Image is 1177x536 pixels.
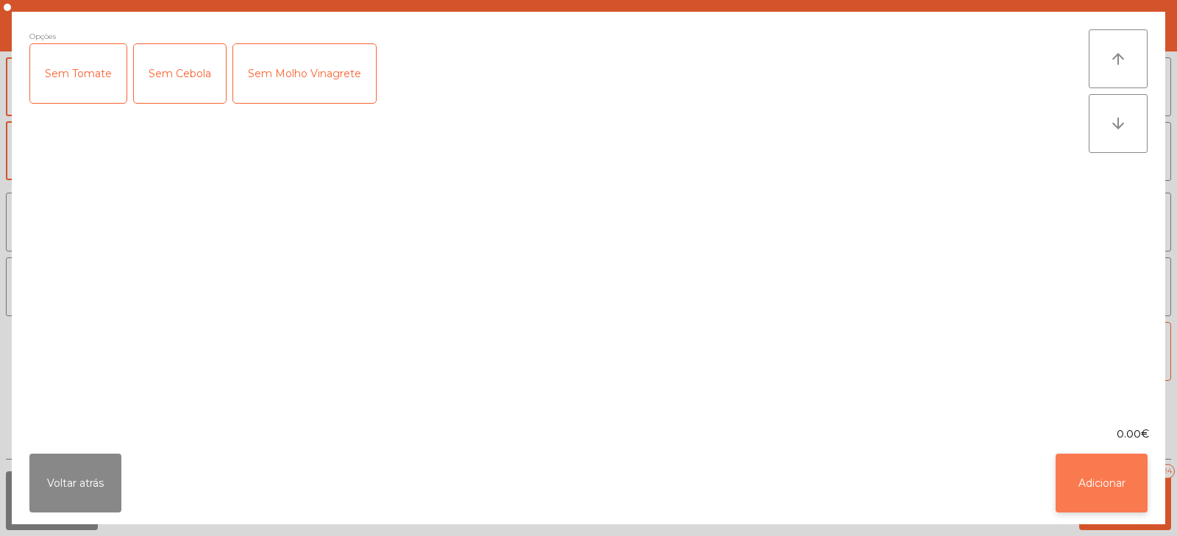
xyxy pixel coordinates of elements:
button: Adicionar [1056,454,1148,512]
div: Sem Tomate [30,44,127,103]
button: Voltar atrás [29,454,121,512]
div: 0.00€ [12,426,1165,442]
i: arrow_downward [1109,115,1127,132]
span: Opções [29,29,56,43]
div: Sem Molho Vinagrete [233,44,376,103]
button: arrow_upward [1089,29,1148,88]
i: arrow_upward [1109,50,1127,68]
div: Sem Cebola [134,44,226,103]
button: arrow_downward [1089,94,1148,153]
